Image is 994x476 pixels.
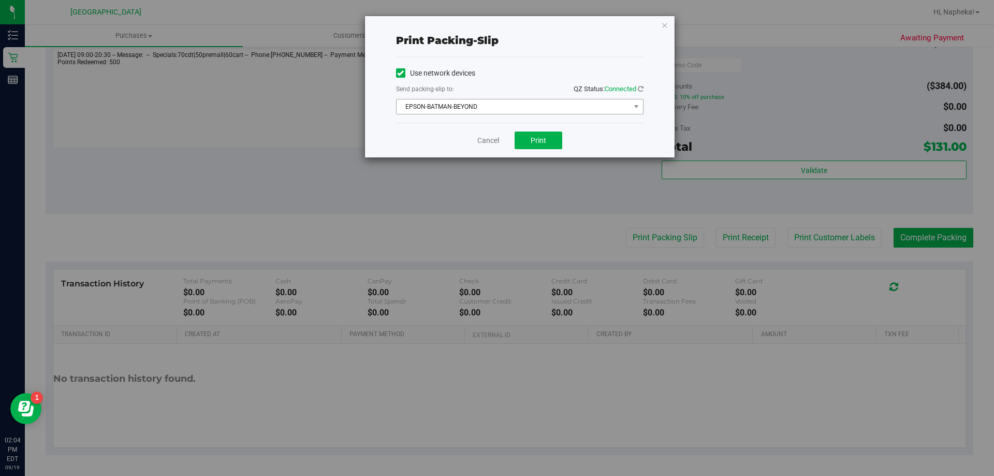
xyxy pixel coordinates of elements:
span: EPSON-BATMAN-BEYOND [397,99,630,114]
span: QZ Status: [574,85,644,93]
iframe: Resource center unread badge [31,392,43,404]
button: Print [515,132,562,149]
span: Print [531,136,546,145]
a: Cancel [477,135,499,146]
iframe: Resource center [10,393,41,424]
span: select [630,99,642,114]
label: Use network devices [396,68,475,79]
span: Print packing-slip [396,34,499,47]
span: Connected [605,85,636,93]
label: Send packing-slip to: [396,84,454,94]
